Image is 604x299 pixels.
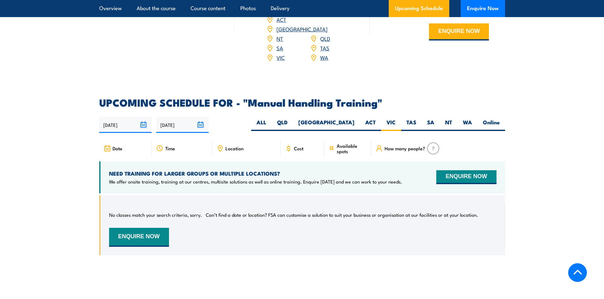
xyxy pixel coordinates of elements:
[99,117,152,133] input: From date
[436,170,496,184] button: ENQUIRE NOW
[272,119,293,131] label: QLD
[385,146,425,151] span: How many people?
[458,119,477,131] label: WA
[440,119,458,131] label: NT
[320,53,328,61] a: WA
[276,25,328,33] a: [GEOGRAPHIC_DATA]
[113,146,122,151] span: Date
[381,119,401,131] label: VIC
[422,119,440,131] label: SA
[276,53,285,61] a: VIC
[320,34,330,42] a: QLD
[109,212,202,218] p: No classes match your search criteria, sorry.
[360,119,381,131] label: ACT
[337,143,367,154] span: Available spots
[276,34,283,42] a: NT
[251,119,272,131] label: ALL
[401,119,422,131] label: TAS
[225,146,244,151] span: Location
[156,117,209,133] input: To date
[99,98,505,107] h2: UPCOMING SCHEDULE FOR - "Manual Handling Training"
[293,119,360,131] label: [GEOGRAPHIC_DATA]
[276,16,286,23] a: ACT
[165,146,175,151] span: Time
[477,119,505,131] label: Online
[429,23,489,40] button: ENQUIRE NOW
[276,44,283,52] a: SA
[206,212,478,218] p: Can’t find a date or location? FSA can customise a solution to suit your business or organisation...
[294,146,303,151] span: Cost
[109,170,402,177] h4: NEED TRAINING FOR LARGER GROUPS OR MULTIPLE LOCATIONS?
[320,44,329,52] a: TAS
[109,228,169,247] button: ENQUIRE NOW
[109,178,402,185] p: We offer onsite training, training at our centres, multisite solutions as well as online training...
